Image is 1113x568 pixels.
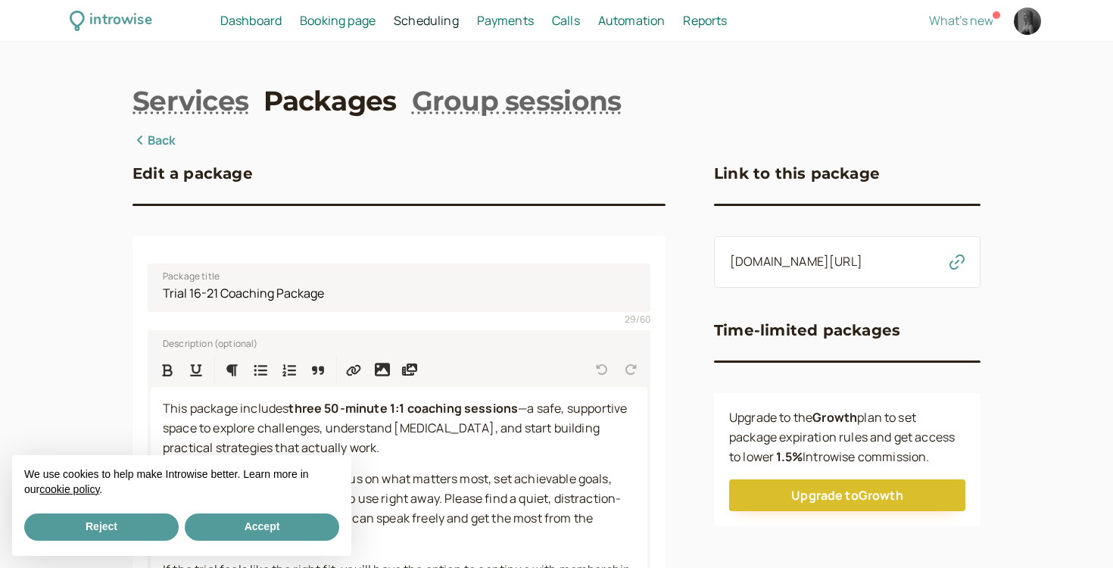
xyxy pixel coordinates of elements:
span: —a safe, supportive space to explore challenges, understand [MEDICAL_DATA], and start building pr... [163,400,630,456]
span: This package includes [163,400,288,417]
span: Scheduling [394,12,459,29]
a: [DOMAIN_NAME][URL] [730,253,862,270]
a: Scheduling [394,11,459,31]
button: Reject [24,513,179,541]
button: Insert image [369,356,396,383]
a: Back [132,131,176,151]
a: Group sessions [412,82,622,120]
div: We use cookies to help make Introwise better. Learn more in our . [12,455,351,510]
span: Package title [163,269,220,284]
h3: Edit a package [132,161,253,186]
button: Redo [617,356,644,383]
span: Dashboard [220,12,282,29]
iframe: Chat Widget [1037,495,1113,568]
strong: three 50-minute 1:1 coaching sessions [288,400,518,417]
button: Insert Link [340,356,367,383]
b: 1.5 % [776,448,803,465]
button: Insert media [396,356,423,383]
span: Payments [477,12,534,29]
button: Bulleted List [247,356,274,383]
button: Accept [185,513,339,541]
div: introwise [89,9,151,33]
p: Upgrade to the plan to set package expiration rules and get access to lower Introwise commission. [729,408,965,467]
a: Booking page [300,11,376,31]
a: Dashboard [220,11,282,31]
label: Description (optional) [151,335,258,350]
span: Booking page [300,12,376,29]
h3: Link to this package [714,161,880,186]
input: Package title [148,264,650,312]
a: Services [132,82,248,120]
a: Automation [598,11,666,31]
a: cookie policy [39,483,99,495]
span: Calls [552,12,580,29]
span: What's new [929,12,993,29]
button: Numbered List [276,356,303,383]
button: What's new [929,14,993,27]
a: Account [1012,5,1043,37]
button: Undo [588,356,616,383]
a: Packages [263,82,396,120]
button: Formatting Options [218,356,245,383]
span: Over the three sessions, we’ll focus on what matters most, set achievable goals, and create a pla... [163,470,621,546]
a: introwise [70,9,152,33]
a: Payments [477,11,534,31]
button: Format Underline [182,356,210,383]
h3: Time-limited packages [714,318,900,342]
span: Reports [683,12,727,29]
a: Calls [552,11,580,31]
a: Upgrade toGrowth [729,479,965,511]
button: Format Bold [154,356,181,383]
span: Automation [598,12,666,29]
button: Quote [304,356,332,383]
b: Growth [812,409,857,426]
a: Reports [683,11,727,31]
